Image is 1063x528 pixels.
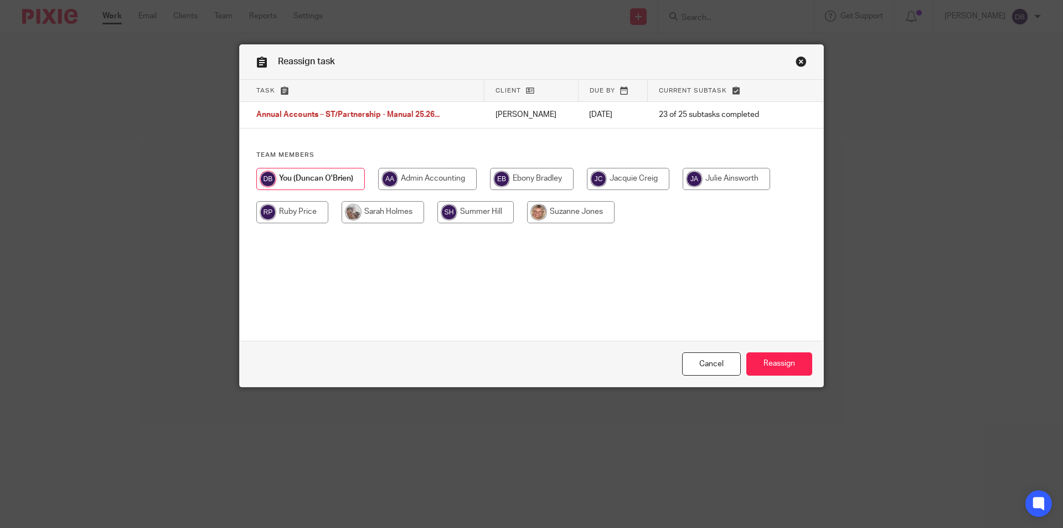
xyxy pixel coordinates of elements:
h4: Team members [256,151,807,160]
input: Reassign [746,352,812,376]
span: Current subtask [659,88,727,94]
a: Close this dialog window [796,56,807,71]
p: [DATE] [589,109,636,120]
p: [PERSON_NAME] [496,109,567,120]
span: Reassign task [278,57,335,66]
span: Due by [590,88,615,94]
span: Task [256,88,275,94]
span: Client [496,88,521,94]
td: 23 of 25 subtasks completed [648,102,786,129]
span: Annual Accounts – ST/Partnership - Manual 25.26... [256,111,440,119]
a: Close this dialog window [682,352,741,376]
